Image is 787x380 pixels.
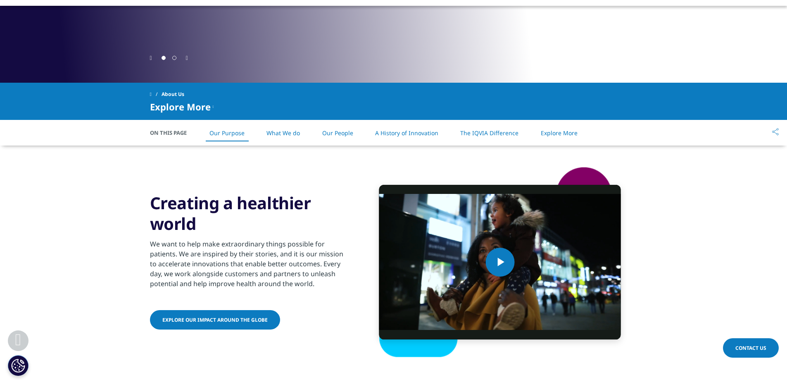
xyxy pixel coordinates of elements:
a: Our People [322,129,353,137]
a: A History of Innovation [375,129,438,137]
span: Go to slide 1 [162,56,166,60]
a: Explore More [541,129,578,137]
div: Next slide [186,54,188,62]
img: shape-2.png [363,166,637,358]
span: About Us [162,87,184,102]
button: Play Video [485,248,514,277]
video-js: Video Player [379,185,621,339]
span: On This Page [150,129,195,137]
span: Explore our impact around the globe [162,316,268,323]
a: The IQVIA Difference [460,129,518,137]
a: What We do [266,129,300,137]
a: Our Purpose [209,129,245,137]
div: Previous slide [150,54,152,62]
h3: Creating a healthier world [150,193,350,234]
span: Go to slide 2 [172,56,176,60]
span: Contact Us [735,344,766,351]
span: Explore More [150,102,211,112]
p: We want to help make extraordinary things possible for patients. We are inspired by their stories... [150,239,350,294]
a: Explore our impact around the globe [150,310,280,330]
button: Cookies Settings [8,355,29,376]
a: Contact Us [723,338,779,358]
